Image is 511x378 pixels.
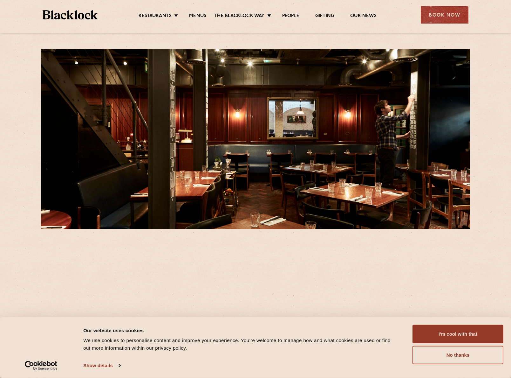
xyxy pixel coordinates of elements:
div: Book Now [421,6,468,24]
a: Usercentrics Cookiebot - opens in a new window [13,361,69,370]
button: I'm cool with that [412,325,503,343]
a: Restaurants [139,13,172,20]
a: Gifting [315,13,334,20]
img: BL_Textured_Logo-footer-cropped.svg [43,10,98,19]
button: No thanks [412,346,503,364]
a: People [282,13,299,20]
a: Menus [189,13,206,20]
div: We use cookies to personalise content and improve your experience. You're welcome to manage how a... [83,337,398,352]
div: Our website uses cookies [83,326,398,334]
a: Our News [350,13,377,20]
a: Show details [83,361,120,370]
a: The Blacklock Way [214,13,264,20]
